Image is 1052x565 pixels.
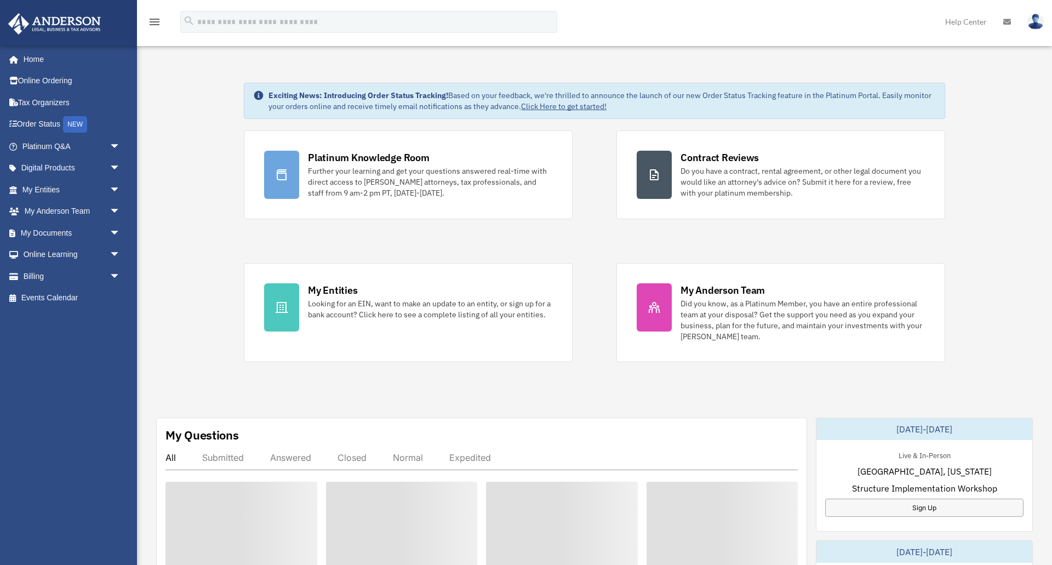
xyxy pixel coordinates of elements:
div: Looking for an EIN, want to make an update to an entity, or sign up for a bank account? Click her... [308,298,552,320]
a: menu [148,19,161,28]
div: Live & In-Person [890,449,959,460]
a: Platinum Knowledge Room Further your learning and get your questions answered real-time with dire... [244,130,573,219]
span: arrow_drop_down [110,179,131,201]
a: Tax Organizers [8,92,137,113]
a: Home [8,48,131,70]
div: Expedited [449,452,491,463]
div: Platinum Knowledge Room [308,151,430,164]
a: Events Calendar [8,287,137,309]
span: Structure Implementation Workshop [852,482,997,495]
a: My Anderson Teamarrow_drop_down [8,201,137,222]
div: My Entities [308,283,357,297]
a: Order StatusNEW [8,113,137,136]
strong: Exciting News: Introducing Order Status Tracking! [268,90,448,100]
span: arrow_drop_down [110,222,131,244]
div: Based on your feedback, we're thrilled to announce the launch of our new Order Status Tracking fe... [268,90,936,112]
a: Digital Productsarrow_drop_down [8,157,137,179]
div: All [165,452,176,463]
a: Online Ordering [8,70,137,92]
span: arrow_drop_down [110,265,131,288]
div: Submitted [202,452,244,463]
span: [GEOGRAPHIC_DATA], [US_STATE] [857,465,992,478]
span: arrow_drop_down [110,244,131,266]
a: Sign Up [825,499,1024,517]
span: arrow_drop_down [110,157,131,180]
div: [DATE]-[DATE] [816,541,1032,563]
a: Online Learningarrow_drop_down [8,244,137,266]
a: My Entitiesarrow_drop_down [8,179,137,201]
div: Contract Reviews [681,151,759,164]
div: Further your learning and get your questions answered real-time with direct access to [PERSON_NAM... [308,165,552,198]
div: Do you have a contract, rental agreement, or other legal document you would like an attorney's ad... [681,165,925,198]
a: Billingarrow_drop_down [8,265,137,287]
div: [DATE]-[DATE] [816,418,1032,440]
a: My Anderson Team Did you know, as a Platinum Member, you have an entire professional team at your... [616,263,945,362]
img: Anderson Advisors Platinum Portal [5,13,104,35]
a: My Entities Looking for an EIN, want to make an update to an entity, or sign up for a bank accoun... [244,263,573,362]
i: search [183,15,195,27]
i: menu [148,15,161,28]
a: Platinum Q&Aarrow_drop_down [8,135,137,157]
div: Normal [393,452,423,463]
div: My Anderson Team [681,283,765,297]
div: Did you know, as a Platinum Member, you have an entire professional team at your disposal? Get th... [681,298,925,342]
a: My Documentsarrow_drop_down [8,222,137,244]
div: Answered [270,452,311,463]
a: Click Here to get started! [521,101,607,111]
img: User Pic [1027,14,1044,30]
div: Closed [338,452,367,463]
a: Contract Reviews Do you have a contract, rental agreement, or other legal document you would like... [616,130,945,219]
span: arrow_drop_down [110,135,131,158]
span: arrow_drop_down [110,201,131,223]
div: NEW [63,116,87,133]
div: My Questions [165,427,239,443]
